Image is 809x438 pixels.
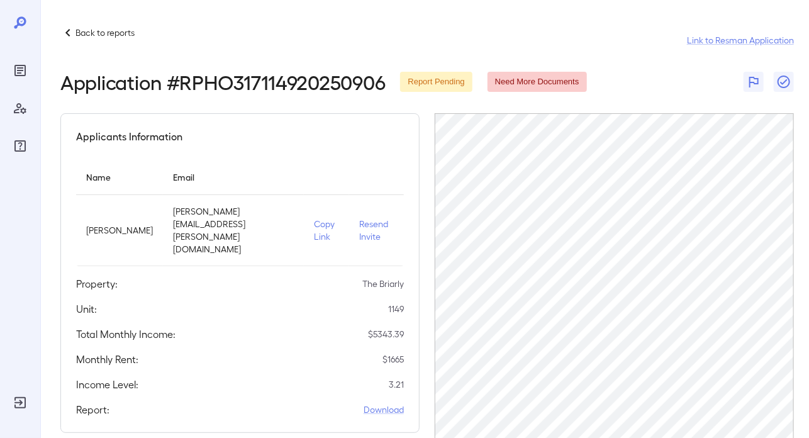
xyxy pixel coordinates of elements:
[359,218,394,243] p: Resend Invite
[10,393,30,413] div: Log Out
[774,72,794,92] button: Close Report
[76,402,109,417] h5: Report:
[314,218,339,243] p: Copy Link
[173,205,294,255] p: [PERSON_NAME][EMAIL_ADDRESS][PERSON_NAME][DOMAIN_NAME]
[744,72,764,92] button: Flag Report
[163,159,304,195] th: Email
[75,26,135,39] p: Back to reports
[76,301,97,317] h5: Unit:
[488,76,587,88] span: Need More Documents
[76,352,138,367] h5: Monthly Rent:
[76,159,163,195] th: Name
[362,278,404,290] p: The Briarly
[364,403,404,416] a: Download
[76,377,138,392] h5: Income Level:
[76,129,182,144] h5: Applicants Information
[368,328,404,340] p: $ 5343.39
[389,378,404,391] p: 3.21
[382,353,404,366] p: $ 1665
[76,327,176,342] h5: Total Monthly Income:
[60,70,385,93] h2: Application # RPHO317114920250906
[400,76,472,88] span: Report Pending
[10,60,30,81] div: Reports
[10,98,30,118] div: Manage Users
[10,136,30,156] div: FAQ
[388,303,404,315] p: 1149
[687,34,794,47] a: Link to Resman Application
[86,224,153,237] p: [PERSON_NAME]
[76,159,404,266] table: simple table
[76,276,118,291] h5: Property:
